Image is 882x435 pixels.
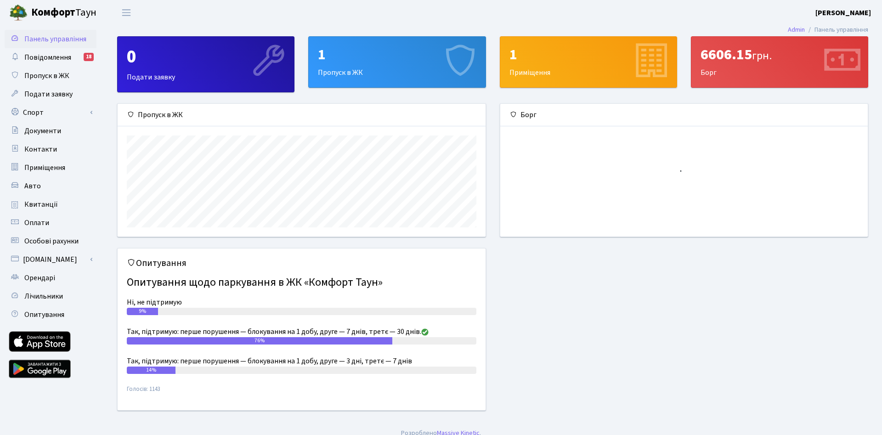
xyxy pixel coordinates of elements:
[5,122,96,140] a: Документи
[24,163,65,173] span: Приміщення
[5,214,96,232] a: Оплати
[5,195,96,214] a: Квитанції
[118,37,294,92] div: Подати заявку
[509,46,667,63] div: 1
[127,258,476,269] h5: Опитування
[24,310,64,320] span: Опитування
[774,20,882,40] nav: breadcrumb
[805,25,868,35] li: Панель управління
[24,52,71,62] span: Повідомлення
[5,103,96,122] a: Спорт
[127,326,476,337] div: Так, підтримую: перше порушення — блокування на 1 добу, друге — 7 днів, третє — 30 днів.
[117,36,294,92] a: 0Подати заявку
[24,144,57,154] span: Контакти
[5,85,96,103] a: Подати заявку
[127,385,476,401] small: Голосів: 1143
[24,34,86,44] span: Панель управління
[24,291,63,301] span: Лічильники
[500,36,677,88] a: 1Приміщення
[127,272,476,293] h4: Опитування щодо паркування в ЖК «Комфорт Таун»
[24,273,55,283] span: Орендарі
[5,250,96,269] a: [DOMAIN_NAME]
[24,236,79,246] span: Особові рахунки
[9,4,28,22] img: logo.png
[127,308,158,315] div: 9%
[127,367,175,374] div: 14%
[127,46,285,68] div: 0
[5,232,96,250] a: Особові рахунки
[118,104,486,126] div: Пропуск в ЖК
[752,48,772,64] span: грн.
[115,5,138,20] button: Переключити навігацію
[24,199,58,209] span: Квитанції
[701,46,859,63] div: 6606.15
[127,297,476,308] div: Ні, не підтримую
[5,177,96,195] a: Авто
[24,218,49,228] span: Оплати
[691,37,868,87] div: Борг
[308,36,486,88] a: 1Пропуск в ЖК
[5,30,96,48] a: Панель управління
[309,37,485,87] div: Пропуск в ЖК
[5,140,96,158] a: Контакти
[31,5,75,20] b: Комфорт
[84,53,94,61] div: 18
[500,104,868,126] div: Борг
[318,46,476,63] div: 1
[5,269,96,287] a: Орендарі
[815,7,871,18] a: [PERSON_NAME]
[5,67,96,85] a: Пропуск в ЖК
[24,126,61,136] span: Документи
[5,158,96,177] a: Приміщення
[24,181,41,191] span: Авто
[5,48,96,67] a: Повідомлення18
[127,337,392,345] div: 76%
[5,287,96,305] a: Лічильники
[788,25,805,34] a: Admin
[127,356,476,367] div: Так, підтримую: перше порушення — блокування на 1 добу, друге — 3 дні, третє — 7 днів
[815,8,871,18] b: [PERSON_NAME]
[500,37,677,87] div: Приміщення
[31,5,96,21] span: Таун
[5,305,96,324] a: Опитування
[24,71,69,81] span: Пропуск в ЖК
[24,89,73,99] span: Подати заявку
